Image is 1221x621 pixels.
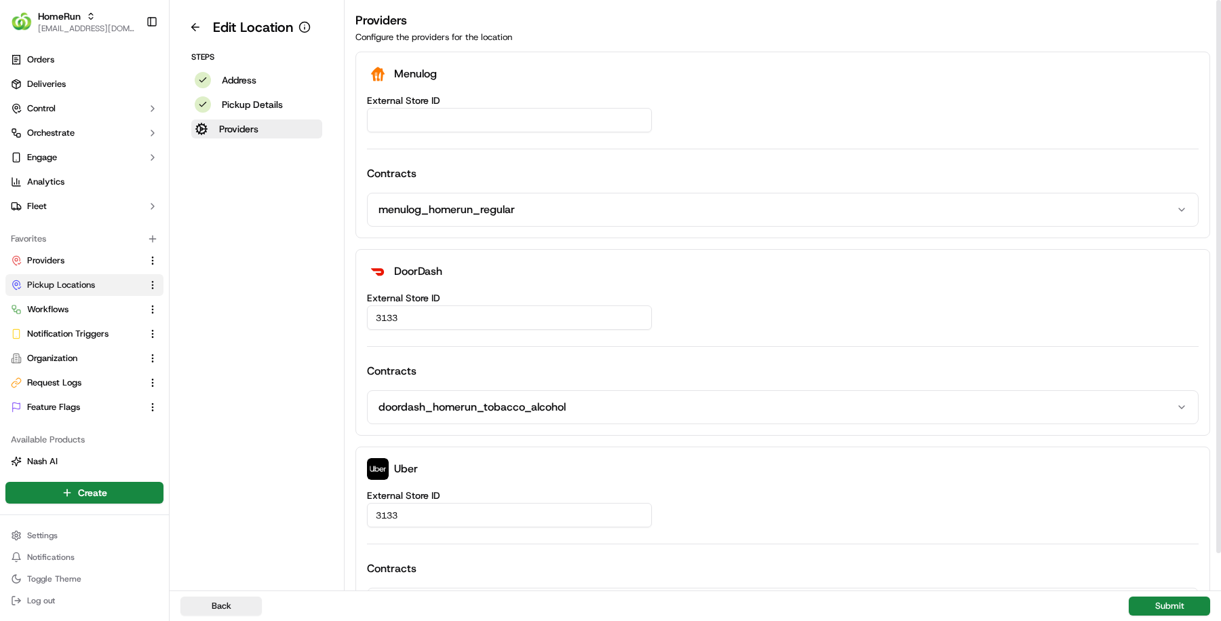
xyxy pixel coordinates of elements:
[8,297,109,322] a: 📗Knowledge Base
[135,336,164,346] span: Pylon
[27,102,56,115] span: Control
[5,569,163,588] button: Toggle Theme
[11,377,142,389] a: Request Logs
[5,323,163,345] button: Notification Triggers
[191,71,322,90] button: Address
[5,5,140,38] button: HomeRunHomeRun[EMAIL_ADDRESS][DOMAIN_NAME]
[11,352,142,364] a: Organization
[394,461,418,477] p: Uber
[27,279,95,291] span: Pickup Locations
[367,261,389,282] img: doordash_logo_v2.png
[11,401,142,413] a: Feature Flags
[1129,597,1210,616] button: Submit
[27,78,66,90] span: Deliveries
[367,363,1199,379] h4: Contracts
[11,11,33,33] img: HomeRun
[27,255,64,267] span: Providers
[120,210,148,221] span: [DATE]
[27,176,64,188] span: Analytics
[14,13,41,40] img: Nash
[42,246,110,257] span: [PERSON_NAME]
[231,133,247,149] button: Start new chat
[5,347,163,369] button: Organization
[5,195,163,217] button: Fleet
[5,482,163,504] button: Create
[5,147,163,168] button: Engage
[27,328,109,340] span: Notification Triggers
[128,303,218,316] span: API Documentation
[5,73,163,95] a: Deliveries
[14,197,35,219] img: Masood Aslam
[27,455,58,468] span: Nash AI
[27,200,47,212] span: Fleet
[109,297,223,322] a: 💻API Documentation
[35,87,244,101] input: Got a question? Start typing here...
[367,491,1199,500] label: External Store ID
[191,119,322,138] button: Providers
[5,526,163,545] button: Settings
[14,176,91,187] div: Past conversations
[222,98,283,111] p: Pickup Details
[27,303,69,316] span: Workflows
[5,372,163,394] button: Request Logs
[367,166,1199,182] h4: Contracts
[27,54,54,66] span: Orders
[5,548,163,567] button: Notifications
[5,451,163,472] button: Nash AI
[5,171,163,193] a: Analytics
[61,129,222,143] div: Start new chat
[5,98,163,119] button: Control
[38,23,135,34] span: [EMAIL_ADDRESS][DOMAIN_NAME]
[14,304,24,315] div: 📗
[355,31,1210,43] p: Configure the providers for the location
[5,250,163,271] button: Providers
[368,193,1198,226] button: menulog_homerun_regular
[27,127,75,139] span: Orchestrate
[27,552,75,563] span: Notifications
[5,299,163,320] button: Workflows
[27,573,81,584] span: Toggle Theme
[5,429,163,451] div: Available Products
[11,279,142,291] a: Pickup Locations
[27,530,58,541] span: Settings
[14,54,247,75] p: Welcome 👋
[38,10,81,23] button: HomeRun
[5,49,163,71] a: Orders
[367,96,1199,105] label: External Store ID
[11,328,142,340] a: Notification Triggers
[5,396,163,418] button: Feature Flags
[11,455,158,468] a: Nash AI
[11,303,142,316] a: Workflows
[5,591,163,610] button: Log out
[14,233,35,255] img: Zach Benton
[367,561,1199,577] h4: Contracts
[367,293,1199,303] label: External Store ID
[27,595,55,606] span: Log out
[120,246,148,257] span: [DATE]
[222,73,256,87] p: Address
[5,122,163,144] button: Orchestrate
[180,597,262,616] button: Back
[27,401,80,413] span: Feature Flags
[367,63,389,85] img: justeat_logo.png
[191,95,322,114] button: Pickup Details
[213,18,293,37] h1: Edit Location
[394,263,442,280] p: DoorDash
[27,377,81,389] span: Request Logs
[368,588,1198,621] button: uber_homerun_regular
[113,210,117,221] span: •
[61,143,187,153] div: We're available if you need us!
[27,303,104,316] span: Knowledge Base
[5,228,163,250] div: Favorites
[113,246,117,257] span: •
[27,352,77,364] span: Organization
[96,335,164,346] a: Powered byPylon
[210,173,247,189] button: See all
[367,458,389,480] img: uber-new-logo.jpeg
[14,129,38,153] img: 1736555255976-a54dd68f-1ca7-489b-9aae-adbdc363a1c4
[5,274,163,296] button: Pickup Locations
[28,129,53,153] img: 4281594248423_2fcf9dad9f2a874258b8_72.png
[42,210,110,221] span: [PERSON_NAME]
[115,304,125,315] div: 💻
